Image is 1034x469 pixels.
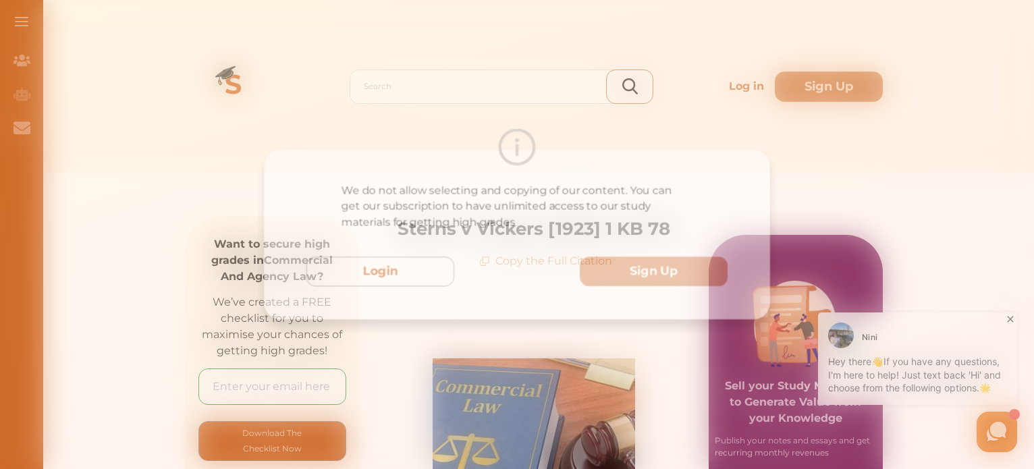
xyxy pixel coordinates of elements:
p: We do not allow selecting and copying of our content. You can get our subscription to have unlimi... [337,182,697,230]
button: Sign Up [581,257,732,287]
div: Nini [152,22,167,36]
i: 1 [299,100,310,111]
img: Nini [118,13,144,39]
p: Hey there If you have any questions, I'm here to help! Just text back 'Hi' and choose from the fo... [118,46,297,86]
span: 👋 [161,46,173,59]
span: 🌟 [269,72,281,86]
button: Login [302,257,453,287]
